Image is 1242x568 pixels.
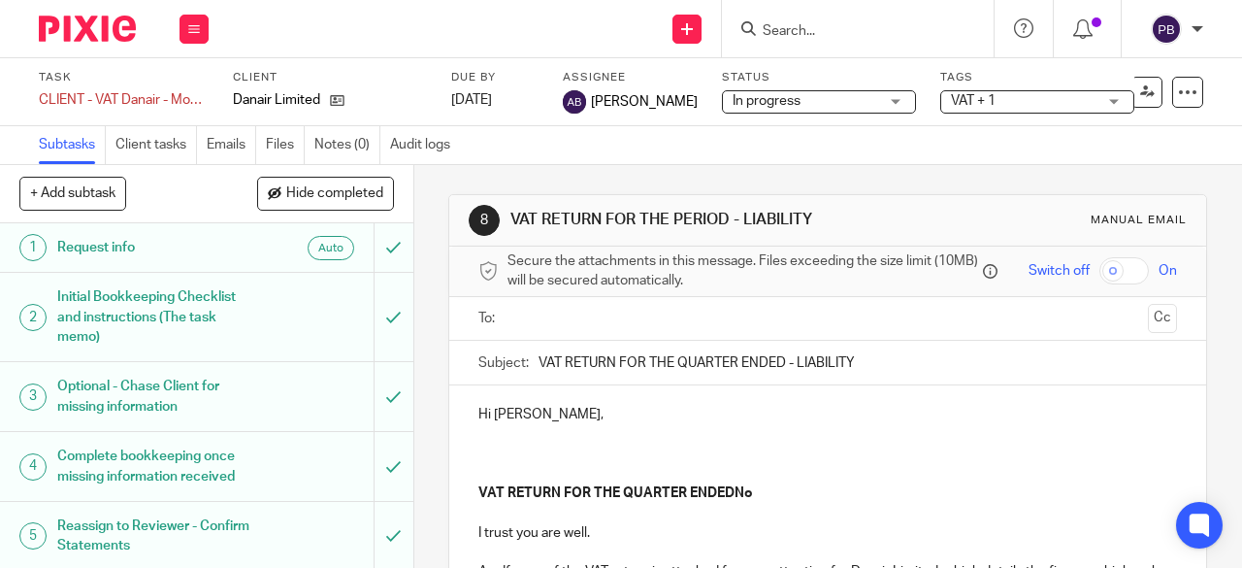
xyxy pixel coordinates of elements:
[19,234,47,261] div: 1
[19,304,47,331] div: 2
[39,16,136,42] img: Pixie
[451,93,492,107] span: [DATE]
[233,90,320,110] p: Danair Limited
[478,523,1177,543] p: I trust you are well.
[510,210,869,230] h1: VAT RETURN FOR THE PERIOD - LIABILITY
[207,126,256,164] a: Emails
[57,372,255,421] h1: Optional - Chase Client for missing information
[951,94,996,108] span: VAT + 1
[1151,14,1182,45] img: svg%3E
[563,90,586,114] img: svg%3E
[57,283,255,351] h1: Initial Bookkeeping Checklist and instructions (The task memo)
[761,23,935,41] input: Search
[233,70,427,85] label: Client
[115,126,197,164] a: Client tasks
[390,126,460,164] a: Audit logs
[1029,261,1090,281] span: Switch off
[1091,213,1187,228] div: Manual email
[39,90,209,110] div: CLIENT - VAT Danair - Monthly VAT Return
[478,353,529,373] label: Subject:
[57,233,255,262] h1: Request info
[1159,261,1177,281] span: On
[57,442,255,491] h1: Complete bookkeeping once missing information received
[507,251,978,291] span: Secure the attachments in this message. Files exceeding the size limit (10MB) will be secured aut...
[722,70,916,85] label: Status
[286,186,383,202] span: Hide completed
[591,92,698,112] span: [PERSON_NAME]
[266,126,305,164] a: Files
[314,126,380,164] a: Notes (0)
[478,486,687,500] strong: VAT RETURN FOR THE QUARTER
[469,205,500,236] div: 8
[57,512,255,561] h1: Reassign to Reviewer - Confirm Statements
[39,126,106,164] a: Subtasks
[39,70,209,85] label: Task
[19,384,47,411] div: 3
[257,177,394,210] button: Hide completed
[19,177,126,210] button: + Add subtask
[451,70,539,85] label: Due by
[478,309,500,328] label: To:
[19,522,47,550] div: 5
[690,486,753,500] strong: ENDEDNo
[563,70,698,85] label: Assignee
[940,70,1134,85] label: Tags
[1148,304,1177,333] button: Cc
[478,405,1177,424] p: Hi [PERSON_NAME],
[733,94,801,108] span: In progress
[19,453,47,481] div: 4
[308,236,354,260] div: Auto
